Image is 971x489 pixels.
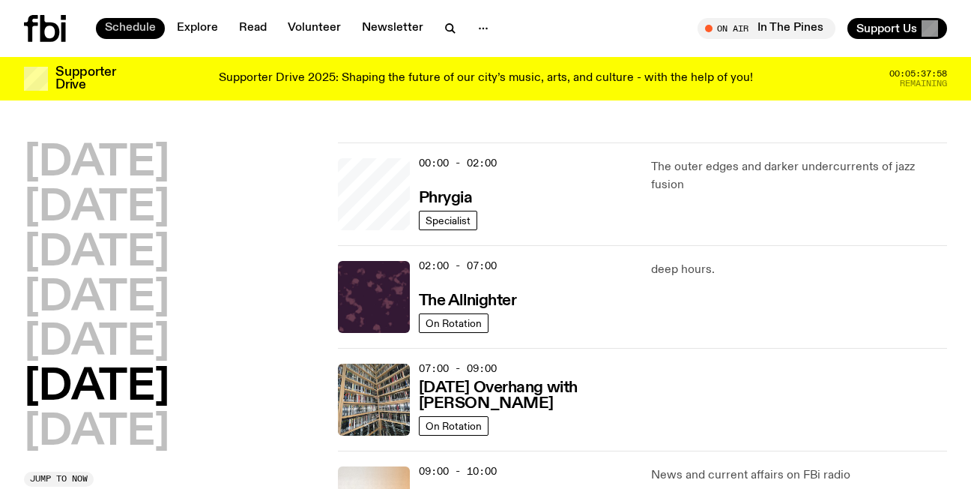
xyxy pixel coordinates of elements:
[168,18,227,39] a: Explore
[219,72,753,85] p: Supporter Drive 2025: Shaping the future of our city’s music, arts, and culture - with the help o...
[419,290,517,309] a: The Allnighter
[30,475,88,483] span: Jump to now
[698,18,835,39] button: On AirIn The Pines
[24,277,169,319] button: [DATE]
[847,18,947,39] button: Support Us
[426,420,482,431] span: On Rotation
[889,70,947,78] span: 00:05:37:58
[338,364,410,436] img: A corner shot of the fbi music library
[426,317,482,328] span: On Rotation
[419,380,634,412] h3: [DATE] Overhang with [PERSON_NAME]
[419,361,497,376] span: 07:00 - 09:00
[419,211,477,230] a: Specialist
[230,18,276,39] a: Read
[426,214,471,226] span: Specialist
[419,187,473,206] a: Phrygia
[338,158,410,230] a: A greeny-grainy film photo of Bela, John and Bindi at night. They are standing in a backyard on g...
[419,377,634,412] a: [DATE] Overhang with [PERSON_NAME]
[419,259,497,273] span: 02:00 - 07:00
[900,79,947,88] span: Remaining
[419,313,488,333] a: On Rotation
[419,293,517,309] h3: The Allnighter
[24,187,169,229] button: [DATE]
[96,18,165,39] a: Schedule
[856,22,917,35] span: Support Us
[419,464,497,478] span: 09:00 - 10:00
[419,416,488,436] a: On Rotation
[651,466,947,484] p: News and current affairs on FBi radio
[24,472,94,487] button: Jump to now
[55,66,115,91] h3: Supporter Drive
[419,190,473,206] h3: Phrygia
[24,232,169,274] button: [DATE]
[279,18,350,39] a: Volunteer
[651,158,947,194] p: The outer edges and darker undercurrents of jazz fusion
[24,322,169,364] button: [DATE]
[419,156,497,170] span: 00:00 - 02:00
[24,367,169,409] button: [DATE]
[353,18,432,39] a: Newsletter
[651,261,947,279] p: deep hours.
[24,412,169,454] button: [DATE]
[24,142,169,184] button: [DATE]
